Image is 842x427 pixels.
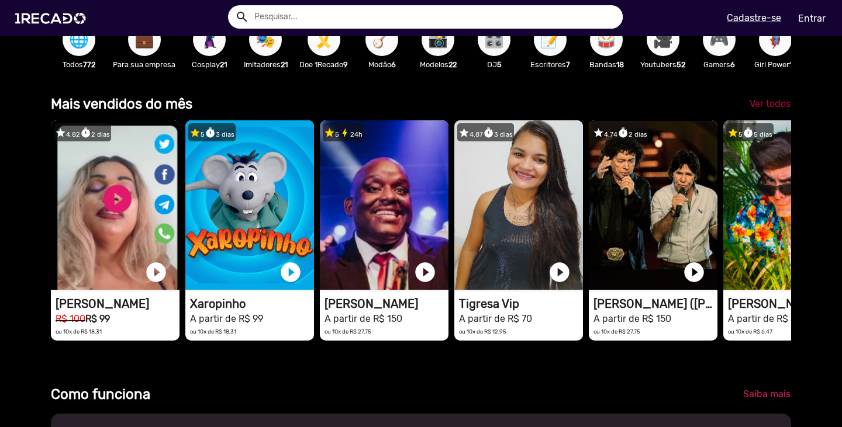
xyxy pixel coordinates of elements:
b: 7 [566,60,570,69]
p: Imitadores [243,59,288,70]
video: 1RECADO vídeos dedicados para fãs e empresas [589,120,717,290]
b: 6 [730,60,735,69]
span: 🎮 [709,23,729,56]
b: 22 [448,60,457,69]
span: 🥁 [596,23,616,56]
p: Youtubers [640,59,685,70]
small: A partir de R$ 35 [728,313,802,324]
button: 🎥 [647,23,679,56]
span: Saiba mais [743,388,791,400]
h1: Tigresa Vip [459,297,583,311]
b: 18 [616,60,624,69]
small: A partir de R$ 150 [593,313,671,324]
p: Doe 1Recado [299,59,348,70]
b: 6 [391,60,396,69]
small: A partir de R$ 70 [459,313,532,324]
p: Cosplay [187,59,232,70]
button: Example home icon [231,6,251,26]
mat-icon: Example home icon [235,10,249,24]
b: Como funciona [51,386,150,402]
b: 52 [677,60,685,69]
a: Saiba mais [734,384,800,405]
small: ou 10x de R$ 6,47 [728,328,772,335]
b: 21 [281,60,288,69]
a: Entrar [791,8,833,29]
p: Escritores [528,59,572,70]
h1: [PERSON_NAME] [56,297,180,311]
button: 📝 [534,23,567,56]
input: Pesquisar... [246,5,623,29]
small: R$ 100 [56,313,85,324]
p: Modão [360,59,404,70]
p: Para sua empresa [113,59,175,70]
b: 21 [220,60,227,69]
a: play_circle_filled [413,261,437,284]
small: A partir de R$ 99 [190,313,263,324]
p: Girl Power [753,59,798,70]
a: play_circle_filled [682,261,706,284]
b: 12 [789,60,796,69]
small: ou 10x de R$ 27,75 [325,328,371,335]
button: 📸 [422,23,454,56]
b: Mais vendidos do mês [51,96,192,112]
p: Bandas [584,59,629,70]
button: 🥁 [590,23,623,56]
span: 🎛️ [484,23,504,56]
p: Modelos [416,59,460,70]
p: Gamers [697,59,741,70]
span: 📸 [428,23,448,56]
h1: [PERSON_NAME] [325,297,448,311]
b: 772 [83,60,95,69]
span: 📝 [540,23,560,56]
small: ou 10x de R$ 27,75 [593,328,640,335]
a: play_circle_filled [279,261,302,284]
b: 9 [343,60,348,69]
span: Ver todos [750,98,791,109]
video: 1RECADO vídeos dedicados para fãs e empresas [320,120,448,290]
small: ou 10x de R$ 12,95 [459,328,506,335]
small: A partir de R$ 150 [325,313,402,324]
h1: Xaropinho [190,297,314,311]
span: 🦸‍♀️ [765,23,785,56]
button: 🎮 [703,23,736,56]
b: 5 [497,60,502,69]
video: 1RECADO vídeos dedicados para fãs e empresas [51,120,180,290]
button: 🎛️ [478,23,510,56]
a: play_circle_filled [548,261,571,284]
span: 🎥 [653,23,673,56]
b: R$ 99 [85,313,110,324]
small: ou 10x de R$ 18,31 [190,328,236,335]
p: Todos [57,59,101,70]
h1: [PERSON_NAME] ([PERSON_NAME] & [PERSON_NAME]) [593,297,717,311]
a: play_circle_filled [144,261,168,284]
button: 🦸‍♀️ [759,23,792,56]
video: 1RECADO vídeos dedicados para fãs e empresas [454,120,583,290]
small: ou 10x de R$ 18,31 [56,328,102,335]
video: 1RECADO vídeos dedicados para fãs e empresas [185,120,314,290]
p: DJ [472,59,516,70]
u: Cadastre-se [727,12,781,23]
